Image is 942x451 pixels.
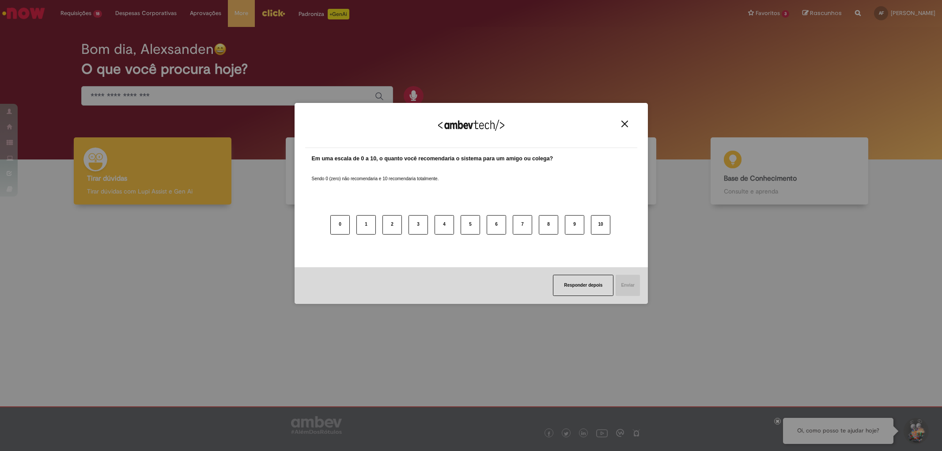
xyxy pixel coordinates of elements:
[565,215,584,235] button: 9
[487,215,506,235] button: 6
[539,215,558,235] button: 8
[619,120,631,128] button: Close
[461,215,480,235] button: 5
[513,215,532,235] button: 7
[356,215,376,235] button: 1
[553,275,613,296] button: Responder depois
[435,215,454,235] button: 4
[382,215,402,235] button: 2
[312,165,439,182] label: Sendo 0 (zero) não recomendaria e 10 recomendaria totalmente.
[591,215,610,235] button: 10
[409,215,428,235] button: 3
[438,120,504,131] img: Logo Ambevtech
[312,155,553,163] label: Em uma escala de 0 a 10, o quanto você recomendaria o sistema para um amigo ou colega?
[330,215,350,235] button: 0
[621,121,628,127] img: Close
